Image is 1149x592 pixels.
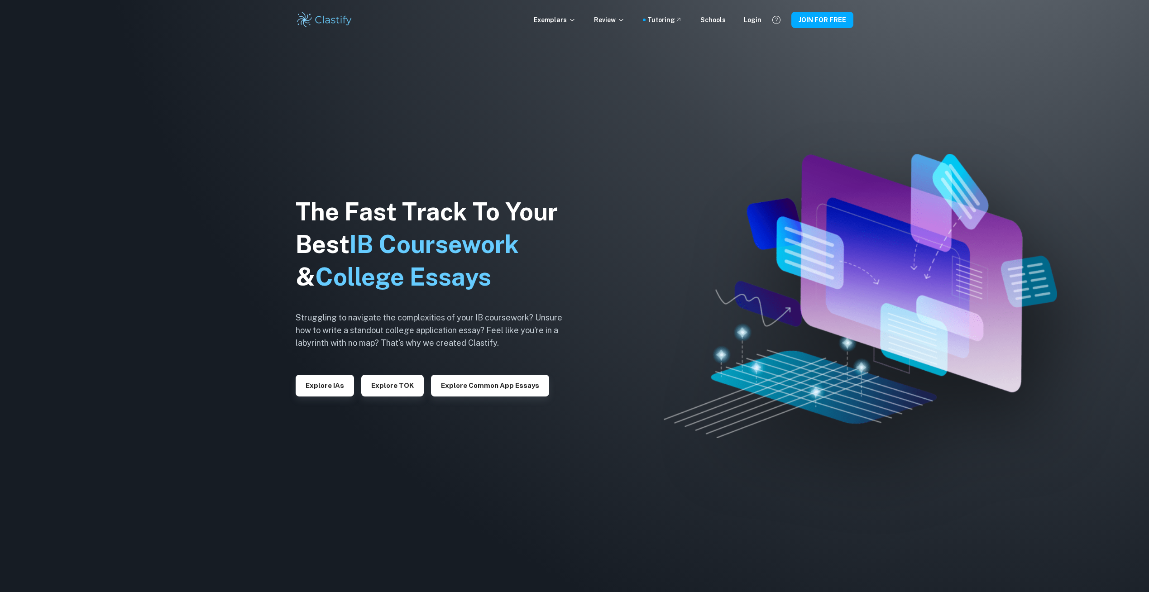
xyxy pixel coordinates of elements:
[296,196,576,293] h1: The Fast Track To Your Best &
[296,11,353,29] img: Clastify logo
[361,375,424,396] button: Explore TOK
[296,381,354,389] a: Explore IAs
[700,15,726,25] a: Schools
[431,381,549,389] a: Explore Common App essays
[769,12,784,28] button: Help and Feedback
[744,15,761,25] a: Login
[349,230,519,258] span: IB Coursework
[791,12,853,28] button: JOIN FOR FREE
[664,154,1057,438] img: Clastify hero
[647,15,682,25] a: Tutoring
[534,15,576,25] p: Exemplars
[296,311,576,349] h6: Struggling to navigate the complexities of your IB coursework? Unsure how to write a standout col...
[361,381,424,389] a: Explore TOK
[296,375,354,396] button: Explore IAs
[431,375,549,396] button: Explore Common App essays
[315,263,491,291] span: College Essays
[594,15,625,25] p: Review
